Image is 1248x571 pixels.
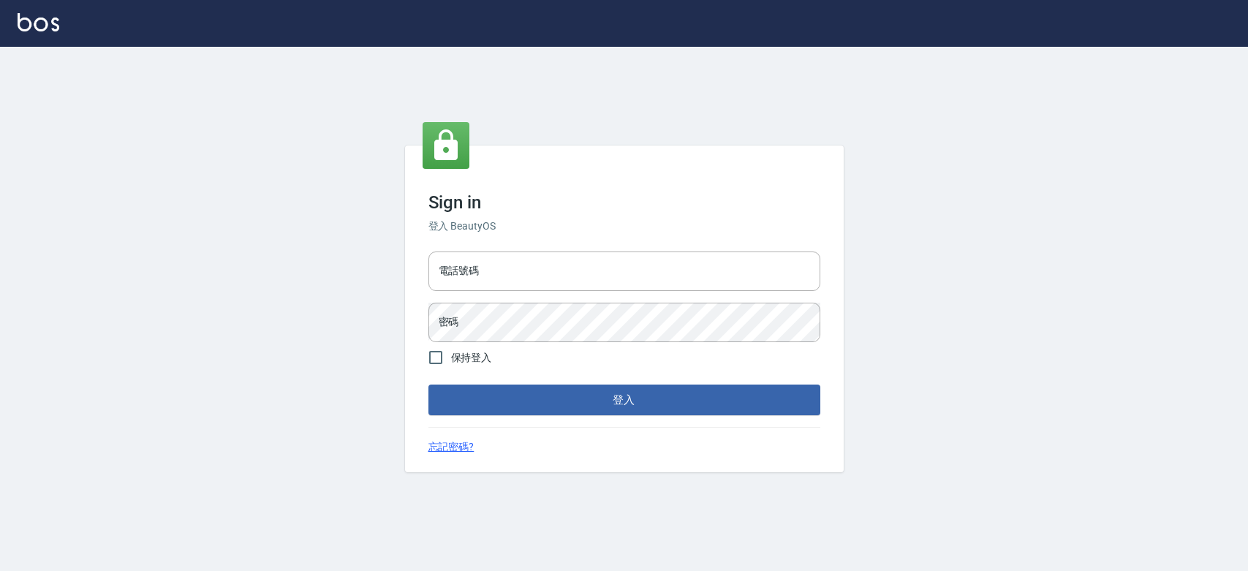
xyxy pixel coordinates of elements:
button: 登入 [428,385,820,415]
h3: Sign in [428,192,820,213]
a: 忘記密碼? [428,439,474,455]
span: 保持登入 [451,350,492,366]
h6: 登入 BeautyOS [428,219,820,234]
img: Logo [18,13,59,31]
